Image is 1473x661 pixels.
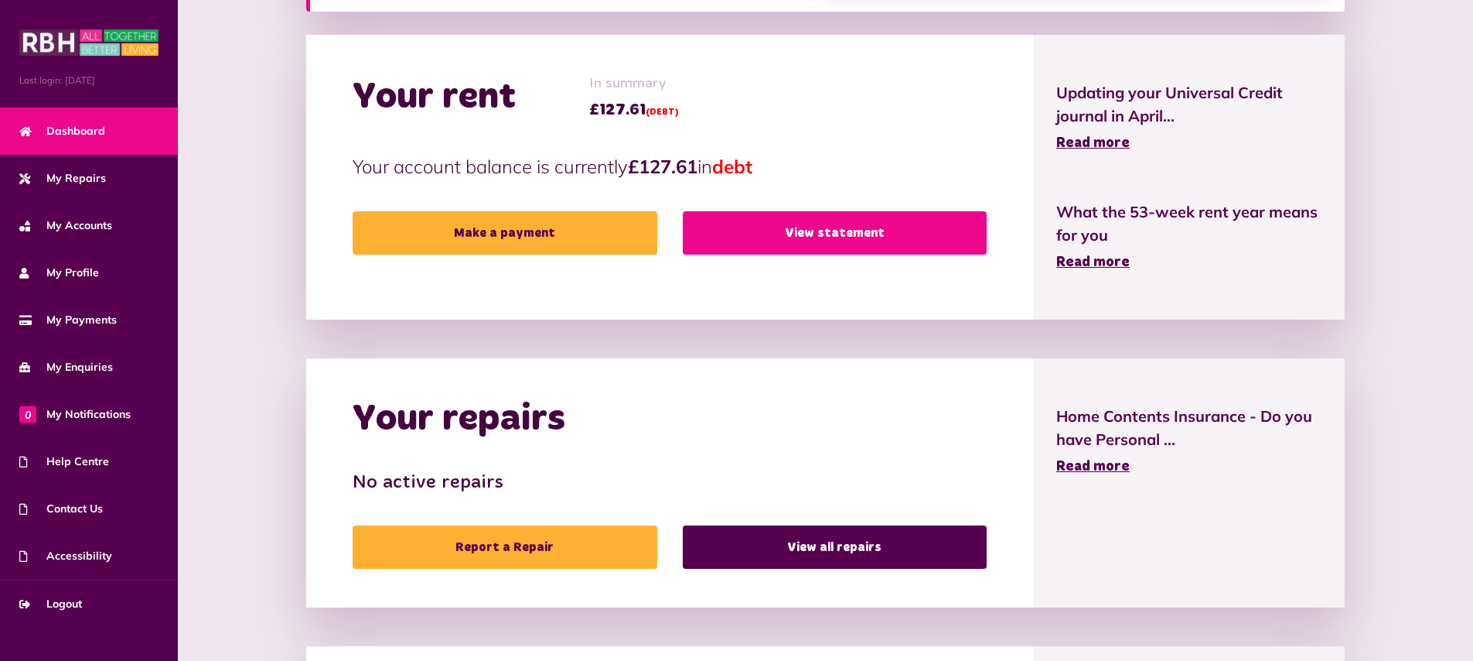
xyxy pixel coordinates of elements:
a: View all repairs [683,526,987,569]
strong: £127.61 [628,155,697,178]
span: £127.61 [589,98,679,122]
p: Your account balance is currently in [353,152,987,180]
span: Read more [1056,460,1130,474]
span: Help Centre [19,454,109,470]
a: Report a Repair [353,526,656,569]
span: 0 [19,406,36,423]
span: Dashboard [19,123,105,139]
span: Contact Us [19,501,103,517]
img: MyRBH [19,27,159,58]
span: Last login: [DATE] [19,74,159,87]
a: What the 53-week rent year means for you Read more [1056,200,1321,273]
a: Updating your Universal Credit journal in April... Read more [1056,81,1321,154]
span: In summary [589,74,679,94]
a: View statement [683,211,987,255]
span: Read more [1056,136,1130,150]
span: What the 53-week rent year means for you [1056,200,1321,247]
span: My Repairs [19,170,106,187]
a: Make a payment [353,211,656,255]
h3: No active repairs [353,472,987,495]
span: My Enquiries [19,359,113,375]
span: My Accounts [19,217,112,234]
span: Updating your Universal Credit journal in April... [1056,81,1321,128]
span: My Notifications [19,406,131,423]
span: Accessibility [19,548,112,564]
span: (DEBT) [646,108,679,117]
span: Home Contents Insurance - Do you have Personal ... [1056,405,1321,451]
span: debt [712,155,752,178]
a: Home Contents Insurance - Do you have Personal ... Read more [1056,405,1321,478]
span: My Payments [19,312,117,328]
h2: Your repairs [353,397,565,442]
span: Read more [1056,255,1130,269]
span: Logout [19,596,82,612]
span: My Profile [19,265,99,281]
h2: Your rent [353,75,516,120]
